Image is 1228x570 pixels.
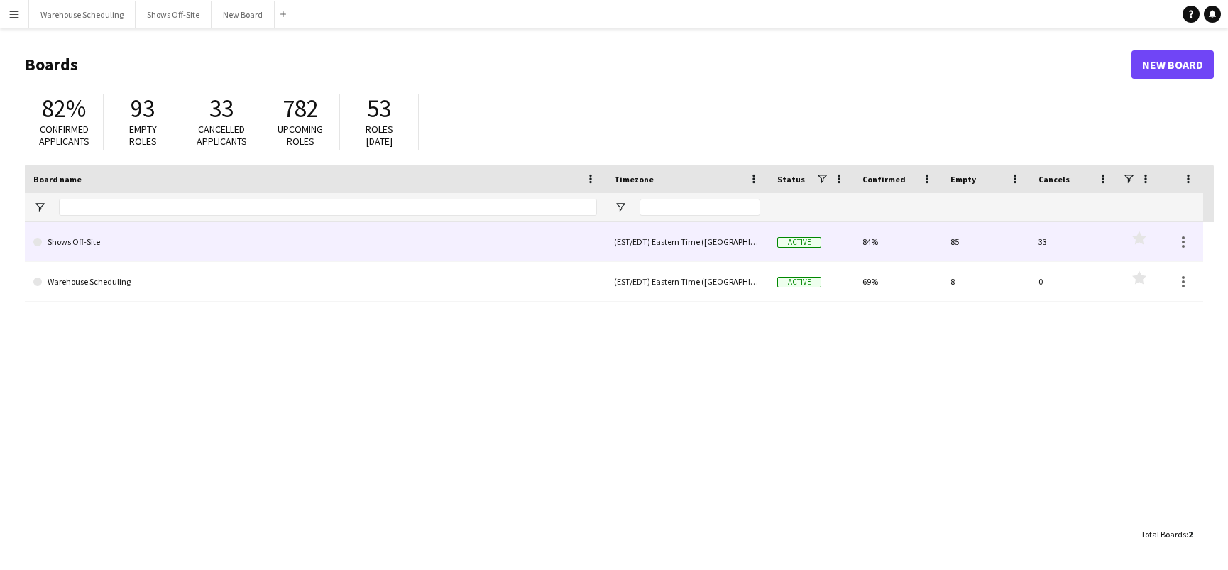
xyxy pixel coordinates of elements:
[605,222,769,261] div: (EST/EDT) Eastern Time ([GEOGRAPHIC_DATA] & [GEOGRAPHIC_DATA])
[29,1,136,28] button: Warehouse Scheduling
[33,174,82,185] span: Board name
[777,237,821,248] span: Active
[1141,529,1186,539] span: Total Boards
[197,123,247,148] span: Cancelled applicants
[209,93,234,124] span: 33
[1030,262,1118,301] div: 0
[59,199,597,216] input: Board name Filter Input
[136,1,212,28] button: Shows Off-Site
[367,93,391,124] span: 53
[1141,520,1193,548] div: :
[283,93,319,124] span: 782
[278,123,323,148] span: Upcoming roles
[366,123,393,148] span: Roles [DATE]
[131,93,155,124] span: 93
[25,54,1131,75] h1: Boards
[605,262,769,301] div: (EST/EDT) Eastern Time ([GEOGRAPHIC_DATA] & [GEOGRAPHIC_DATA])
[777,277,821,287] span: Active
[1038,174,1070,185] span: Cancels
[777,174,805,185] span: Status
[854,222,942,261] div: 84%
[1030,222,1118,261] div: 33
[854,262,942,301] div: 69%
[862,174,906,185] span: Confirmed
[39,123,89,148] span: Confirmed applicants
[33,262,597,302] a: Warehouse Scheduling
[942,262,1030,301] div: 8
[129,123,157,148] span: Empty roles
[614,174,654,185] span: Timezone
[1188,529,1193,539] span: 2
[640,199,760,216] input: Timezone Filter Input
[950,174,976,185] span: Empty
[614,201,627,214] button: Open Filter Menu
[33,201,46,214] button: Open Filter Menu
[33,222,597,262] a: Shows Off-Site
[1131,50,1214,79] a: New Board
[42,93,86,124] span: 82%
[212,1,275,28] button: New Board
[942,222,1030,261] div: 85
